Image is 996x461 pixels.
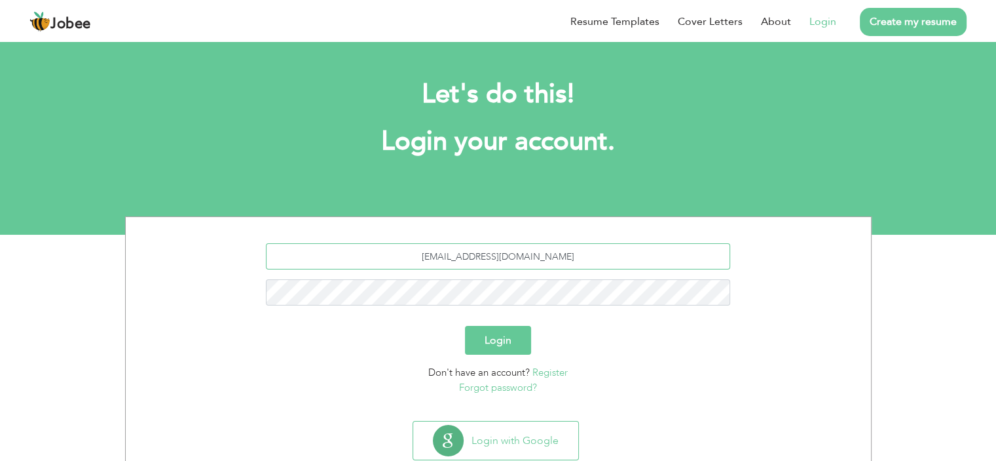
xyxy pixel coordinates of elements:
[413,422,578,460] button: Login with Google
[809,14,836,30] a: Login
[459,381,537,394] a: Forgot password?
[29,11,91,32] a: Jobee
[532,366,568,379] a: Register
[761,14,791,30] a: About
[266,243,730,270] input: Email
[570,14,659,30] a: Resume Templates
[145,125,852,159] h1: Login your account.
[860,8,967,36] a: Create my resume
[465,326,531,355] button: Login
[145,77,852,111] h2: Let's do this!
[29,11,50,32] img: jobee.io
[428,366,530,379] span: Don't have an account?
[50,17,91,31] span: Jobee
[678,14,743,30] a: Cover Letters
